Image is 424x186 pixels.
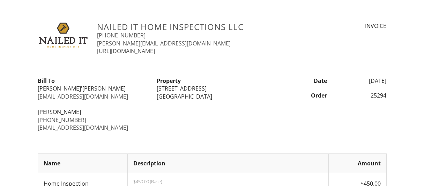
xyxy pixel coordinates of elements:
a: [EMAIL_ADDRESS][DOMAIN_NAME] [38,93,128,100]
a: [PERSON_NAME][EMAIL_ADDRESS][DOMAIN_NAME] [97,40,231,47]
div: [PERSON_NAME]'[PERSON_NAME] [38,85,148,92]
p: $450.00 (Base) [133,179,323,184]
img: NailedIt_Logo_2C.png [38,22,89,49]
a: [EMAIL_ADDRESS][DOMAIN_NAME] [38,124,128,131]
h3: Nailed It Home Inspections LLC [97,22,297,31]
div: [GEOGRAPHIC_DATA] [157,93,267,100]
th: Name [38,153,128,173]
a: [PHONE_NUMBER] [38,116,86,124]
div: Order [271,92,331,99]
div: 25294 [331,92,391,99]
div: [STREET_ADDRESS] [157,85,267,92]
div: [DATE] [331,77,391,85]
div: [PERSON_NAME] [38,108,148,116]
a: [PHONE_NUMBER] [97,31,146,39]
div: INVOICE [305,22,386,30]
strong: Property [157,77,181,85]
div: Date [271,77,331,85]
th: Description [128,153,329,173]
th: Amount [329,153,386,173]
strong: Bill To [38,77,55,85]
a: [URL][DOMAIN_NAME] [97,47,155,55]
